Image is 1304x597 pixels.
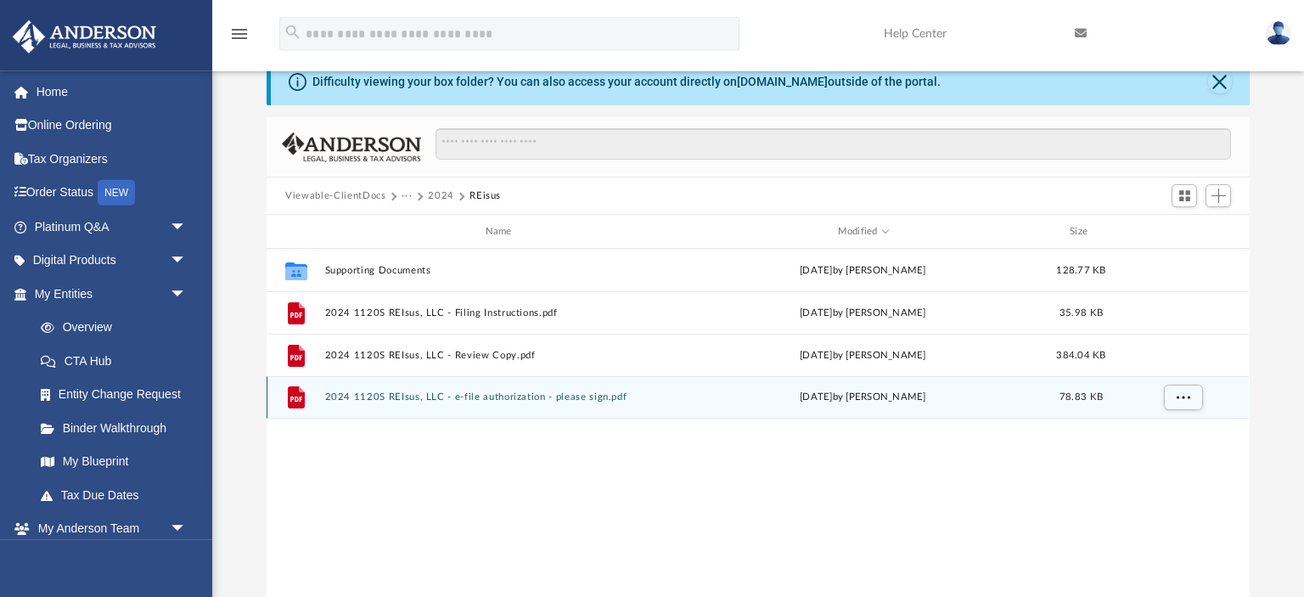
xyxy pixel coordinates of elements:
a: My Blueprint [24,445,204,479]
div: [DATE] by [PERSON_NAME] [686,306,1040,321]
div: NEW [98,180,135,206]
i: menu [229,24,250,44]
div: [DATE] by [PERSON_NAME] [686,348,1040,363]
a: Tax Due Dates [24,478,212,512]
div: Difficulty viewing your box folder? You can also access your account directly on outside of the p... [312,73,941,91]
button: 2024 1120S REIsus, LLC - Review Copy.pdf [325,350,679,361]
span: arrow_drop_down [170,244,204,279]
a: Online Ordering [12,109,212,143]
div: Name [324,224,678,239]
span: 128.77 KB [1057,266,1106,275]
span: 78.83 KB [1059,392,1103,402]
img: User Pic [1266,21,1291,46]
button: 2024 [428,189,454,204]
button: More options [1164,385,1203,410]
div: Modified [686,224,1040,239]
div: id [1123,224,1242,239]
div: [DATE] by [PERSON_NAME] [686,390,1040,405]
a: My Entitiesarrow_drop_down [12,277,212,311]
input: Search files and folders [436,128,1231,161]
a: Order StatusNEW [12,176,212,211]
img: Anderson Advisors Platinum Portal [8,20,161,54]
div: id [274,224,317,239]
a: Platinum Q&Aarrow_drop_down [12,210,212,244]
span: arrow_drop_down [170,210,204,245]
button: Add [1206,184,1231,208]
span: 384.04 KB [1057,351,1106,360]
button: Switch to Grid View [1172,184,1197,208]
i: search [284,23,302,42]
span: 35.98 KB [1059,308,1103,318]
a: Home [12,75,212,109]
div: [DATE] by [PERSON_NAME] [686,263,1040,279]
button: REisus [469,189,501,204]
button: 2024 1120S REIsus, LLC - Filing Instructions.pdf [325,307,679,318]
a: Binder Walkthrough [24,411,212,445]
button: Supporting Documents [325,265,679,276]
a: My Anderson Teamarrow_drop_down [12,512,204,546]
div: Size [1048,224,1116,239]
a: [DOMAIN_NAME] [737,75,828,88]
a: menu [229,32,250,44]
button: ··· [402,189,413,204]
span: arrow_drop_down [170,277,204,312]
a: Tax Organizers [12,142,212,176]
a: CTA Hub [24,344,212,378]
a: Overview [24,311,212,345]
button: Viewable-ClientDocs [285,189,385,204]
a: Entity Change Request [24,378,212,412]
span: arrow_drop_down [170,512,204,547]
button: 2024 1120S REIsus, LLC - e-file authorization - please sign.pdf [325,391,679,403]
button: Close [1208,70,1232,93]
a: Digital Productsarrow_drop_down [12,244,212,278]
